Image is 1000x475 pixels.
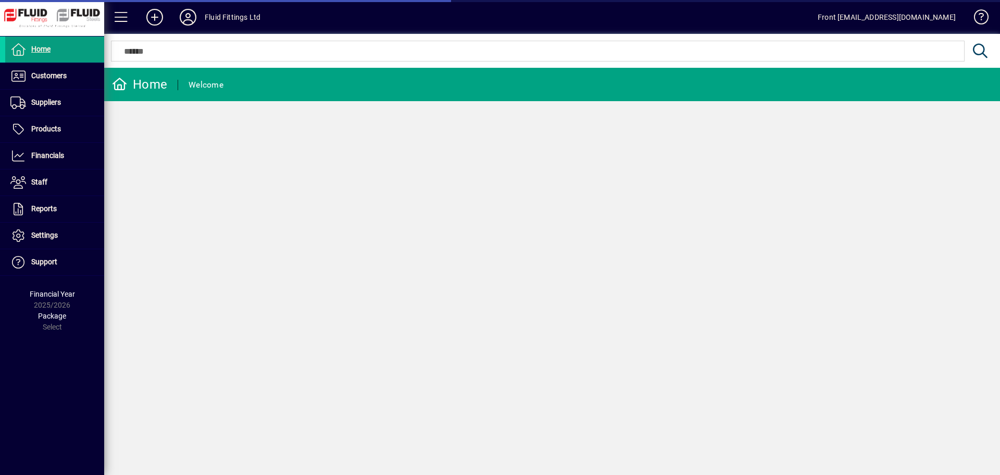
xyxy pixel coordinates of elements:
span: Staff [31,178,47,186]
a: Knowledge Base [966,2,987,36]
a: Customers [5,63,104,89]
span: Financials [31,151,64,160]
a: Products [5,116,104,142]
span: Package [38,312,66,320]
button: Profile [171,8,205,27]
span: Reports [31,204,57,213]
button: Add [138,8,171,27]
div: Welcome [189,77,223,93]
span: Customers [31,71,67,80]
span: Products [31,125,61,133]
a: Staff [5,169,104,196]
div: Fluid Fittings Ltd [205,9,260,26]
a: Financials [5,143,104,169]
span: Suppliers [31,98,61,106]
span: Support [31,258,57,266]
span: Financial Year [30,290,75,298]
a: Reports [5,196,104,222]
div: Home [112,76,167,93]
a: Settings [5,223,104,249]
a: Suppliers [5,90,104,116]
a: Support [5,249,104,275]
span: Home [31,45,51,53]
div: Front [EMAIL_ADDRESS][DOMAIN_NAME] [818,9,956,26]
span: Settings [31,231,58,239]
